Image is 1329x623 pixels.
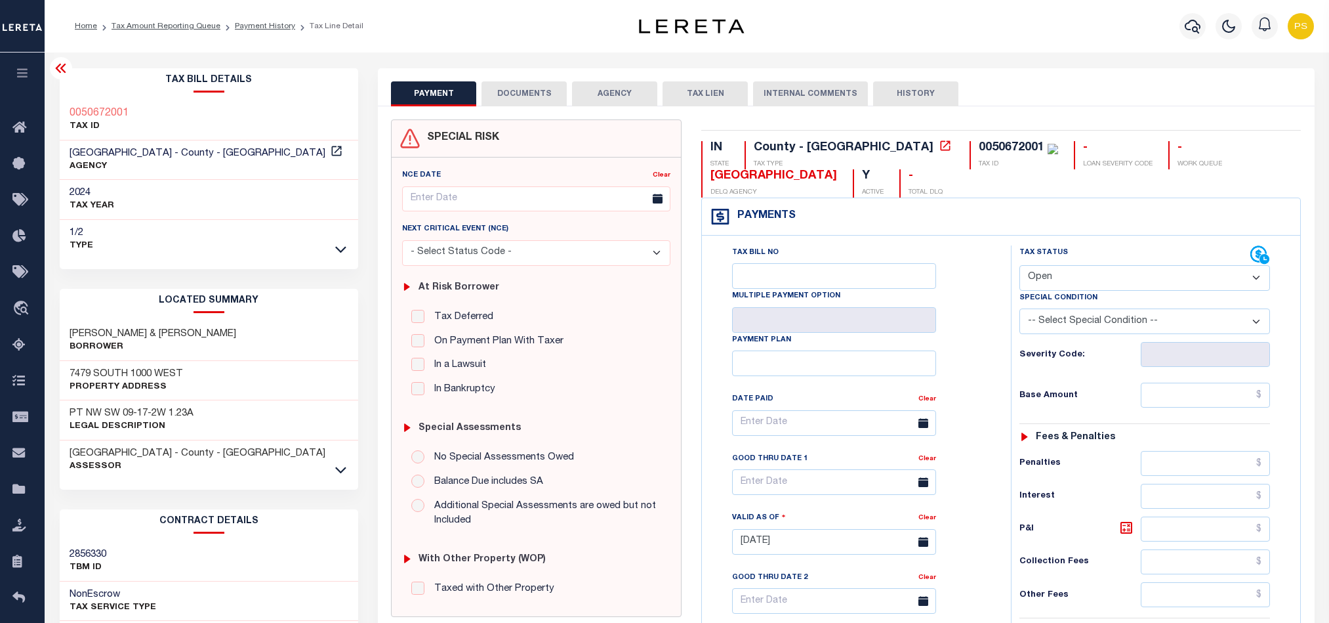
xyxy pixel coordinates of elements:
[732,394,773,405] label: Date Paid
[70,381,183,394] p: Property Address
[918,396,936,402] a: Clear
[70,120,129,133] p: TAX ID
[1177,141,1222,156] div: -
[918,456,936,462] a: Clear
[753,81,868,106] button: INTERNAL COMMENTS
[1019,293,1097,304] label: Special Condition
[70,460,325,473] p: Assessor
[909,188,943,198] p: TOTAL DLQ
[70,407,194,420] h3: PT NW SW 09-17-2W 1.23A
[1019,557,1140,567] h6: Collection Fees
[70,561,106,574] p: TBM ID
[70,420,194,433] p: Legal Description
[572,81,657,106] button: AGENCY
[732,511,786,524] label: Valid as Of
[979,142,1044,154] div: 0050672001
[428,382,495,397] label: In Bankruptcy
[70,240,93,253] p: Type
[1141,383,1271,408] input: $
[60,509,359,534] h2: CONTRACT details
[75,22,97,30] a: Home
[710,141,729,156] div: IN
[732,529,936,555] input: Enter Date
[1288,13,1314,39] img: svg+xml;base64,PHN2ZyB4bWxucz0iaHR0cDovL3d3dy53My5vcmcvMjAwMC9zdmciIHBvaW50ZXItZXZlbnRzPSJub25lIi...
[235,22,295,30] a: Payment History
[653,172,670,179] a: Clear
[979,160,1058,169] p: TAX ID
[862,188,884,198] p: ACTIVE
[873,81,958,106] button: HISTORY
[1019,247,1068,259] label: Tax Status
[732,588,936,614] input: Enter Date
[1141,451,1271,476] input: $
[60,68,359,93] h2: Tax Bill Details
[402,170,441,181] label: NCE Date
[420,132,499,144] h4: SPECIAL RISK
[70,601,156,614] p: Tax Service Type
[428,358,486,373] label: In a Lawsuit
[731,210,796,223] h4: Payments
[419,554,546,565] h6: with Other Property (WOP)
[710,160,729,169] p: STATE
[60,289,359,313] h2: LOCATED SUMMARY
[1048,144,1058,154] img: check-icon-green.svg
[732,335,791,346] label: Payment Plan
[732,454,808,465] label: Good Thru Date 1
[909,169,943,184] div: -
[918,574,936,581] a: Clear
[732,469,936,495] input: Enter Date
[1019,350,1140,360] h6: Severity Code:
[295,20,363,32] li: Tax Line Detail
[663,81,748,106] button: TAX LIEN
[428,310,493,325] label: Tax Deferred
[1177,160,1222,169] p: WORK QUEUE
[1036,432,1115,443] h6: Fees & Penalties
[1019,520,1140,538] h6: P&I
[70,107,129,120] a: 0050672001
[428,582,554,597] label: Taxed with Other Property
[428,475,543,490] label: Balance Due includes SA
[1141,517,1271,542] input: $
[1019,491,1140,502] h6: Interest
[1019,590,1140,601] h6: Other Fees
[732,291,840,302] label: Multiple Payment Option
[428,450,574,465] label: No Special Assessments Owed
[112,22,220,30] a: Tax Amount Reporting Queue
[70,548,106,561] h3: 2856330
[710,169,837,184] div: [GEOGRAPHIC_DATA]
[419,423,521,434] h6: Special Assessments
[70,328,236,341] h3: [PERSON_NAME] & [PERSON_NAME]
[754,142,933,154] div: County - [GEOGRAPHIC_DATA]
[1083,160,1153,169] p: LOAN SEVERITY CODE
[1141,549,1271,574] input: $
[1083,141,1153,156] div: -
[428,499,661,528] label: Additional Special Assessments are owed but not Included
[70,341,236,354] p: Borrower
[419,282,499,293] h6: At Risk Borrower
[428,334,563,349] label: On Payment Plan With Taxer
[862,169,884,184] div: Y
[70,226,93,240] h3: 1/2
[754,160,954,169] p: TAX TYPE
[391,81,476,106] button: PAYMENT
[639,19,744,33] img: logo-dark.svg
[70,186,114,200] h3: 2024
[12,301,33,318] i: travel_explore
[710,188,837,198] p: DELQ AGENCY
[1141,484,1271,509] input: $
[70,148,325,158] span: [GEOGRAPHIC_DATA] - County - [GEOGRAPHIC_DATA]
[481,81,567,106] button: DOCUMENTS
[732,572,808,584] label: Good Thru Date 2
[1019,391,1140,401] h6: Base Amount
[918,515,936,521] a: Clear
[1019,458,1140,469] h6: Penalties
[1141,582,1271,607] input: $
[70,368,183,381] h3: 7479 SOUTH 1000 WEST
[732,247,779,259] label: Tax Bill No
[70,588,156,601] h3: NonEscrow
[70,160,345,173] p: AGENCY
[732,410,936,436] input: Enter Date
[70,447,325,460] h3: [GEOGRAPHIC_DATA] - County - [GEOGRAPHIC_DATA]
[402,224,508,235] label: Next Critical Event (NCE)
